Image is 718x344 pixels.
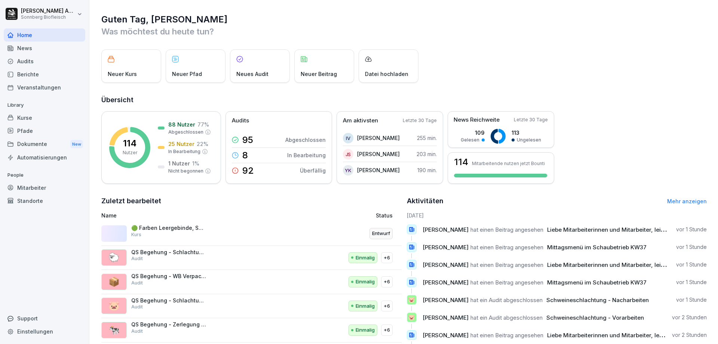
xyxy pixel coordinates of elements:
[192,159,199,167] p: 1 %
[517,137,541,143] p: Ungelesen
[356,302,375,310] p: Einmalig
[108,70,137,78] p: Neuer Kurs
[108,299,120,313] p: 🐷
[168,148,200,155] p: In Bearbeitung
[4,55,85,68] a: Audits
[343,149,353,159] div: JS
[408,295,415,305] p: 🐷
[343,116,378,125] p: Am aktivsten
[672,314,707,321] p: vor 2 Stunden
[168,168,203,174] p: Nicht begonnen
[131,225,206,231] p: 🟢 Farben Leergebinde, Schleifen, Messer Rinderbetrieb GR
[407,196,444,206] h2: Aktivitäten
[676,226,707,233] p: vor 1 Stunde
[242,166,254,175] p: 92
[108,275,120,289] p: 📦
[423,226,469,233] span: [PERSON_NAME]
[470,332,543,339] span: hat einen Beitrag angesehen
[101,25,707,37] p: Was möchtest du heute tun?
[168,159,190,167] p: 1 Nutzer
[470,296,543,304] span: hat ein Audit abgeschlossen
[376,211,393,219] p: Status
[472,161,545,166] p: Mitarbeitende nutzen jetzt Bounti
[461,137,479,143] p: Gelesen
[356,254,375,262] p: Einmalig
[108,323,120,337] p: 🐄
[672,331,707,339] p: vor 2 Stunden
[407,211,707,219] h6: [DATE]
[357,134,400,142] p: [PERSON_NAME]
[101,211,289,219] p: Name
[384,326,390,334] p: +6
[101,13,707,25] h1: Guten Tag, [PERSON_NAME]
[372,230,390,237] p: Entwurf
[236,70,269,78] p: Neues Audit
[131,273,206,280] p: QS Begehung - WB Verpackung #210981
[4,151,85,164] a: Automatisierungen
[365,70,408,78] p: Datei hochladen
[197,121,209,128] p: 77 %
[131,280,143,286] p: Audit
[101,222,402,246] a: 🟢 Farben Leergebinde, Schleifen, Messer Rinderbetrieb GRKursEntwurf
[168,129,203,136] p: Abgeschlossen
[101,246,402,270] a: 🐑QS Begehung - Schlachtung Lamm #285533AuditEinmalig+6
[470,314,543,321] span: hat ein Audit abgeschlossen
[285,136,326,144] p: Abgeschlossen
[4,81,85,94] a: Veranstaltungen
[470,244,543,251] span: hat einen Beitrag angesehen
[470,261,543,268] span: hat einen Beitrag angesehen
[242,151,248,160] p: 8
[4,124,85,137] a: Pfade
[454,158,468,167] h3: 114
[4,194,85,207] a: Standorte
[131,321,206,328] p: QS Begehung - Zerlegung Rind #210977
[101,294,402,319] a: 🐷QS Begehung - Schlachtung Schwein #210974AuditEinmalig+6
[676,243,707,251] p: vor 1 Stunde
[357,166,400,174] p: [PERSON_NAME]
[131,249,206,256] p: QS Begehung - Schlachtung Lamm #285533
[4,111,85,124] a: Kurse
[101,270,402,294] a: 📦QS Begehung - WB Verpackung #210981AuditEinmalig+6
[343,133,353,143] div: IV
[667,198,707,204] a: Mehr anzeigen
[356,326,375,334] p: Einmalig
[357,150,400,158] p: [PERSON_NAME]
[232,116,249,125] p: Audits
[168,121,195,128] p: 88 Nutzer
[4,42,85,55] a: News
[4,169,85,181] p: People
[4,325,85,338] a: Einstellungen
[4,68,85,81] a: Berichte
[343,165,353,176] div: YK
[547,279,647,286] span: Mittagsmenü im Schaubetrieb KW37
[423,279,469,286] span: [PERSON_NAME]
[4,181,85,194] div: Mitarbeiter
[384,278,390,286] p: +6
[131,297,206,304] p: QS Begehung - Schlachtung Schwein #210974
[4,137,85,151] a: DokumenteNew
[123,149,137,156] p: Nutzer
[70,140,83,149] div: New
[546,296,649,304] span: Schweineschlachtung - Nacharbeiten
[417,134,437,142] p: 255 min.
[423,296,469,304] span: [PERSON_NAME]
[512,129,541,137] p: 113
[4,28,85,42] a: Home
[417,166,437,174] p: 190 min.
[301,70,337,78] p: Neuer Beitrag
[676,296,707,304] p: vor 1 Stunde
[287,151,326,159] p: In Bearbeitung
[356,278,375,286] p: Einmalig
[21,8,76,14] p: [PERSON_NAME] Anibas
[423,314,469,321] span: [PERSON_NAME]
